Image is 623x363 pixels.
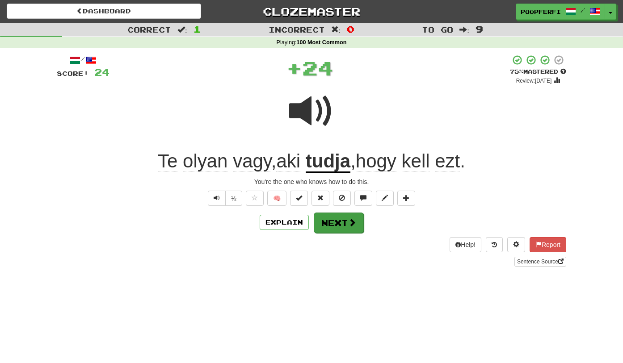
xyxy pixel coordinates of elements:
span: vagy [233,150,271,172]
span: 24 [94,67,109,78]
span: Te [158,150,177,172]
div: / [57,54,109,66]
button: Report [530,237,566,252]
span: Correct [127,25,171,34]
span: olyan [183,150,227,172]
button: ½ [225,191,242,206]
a: Sentence Source [514,257,566,267]
span: 9 [476,24,483,34]
button: Play sentence audio (ctl+space) [208,191,226,206]
button: Next [314,213,364,233]
span: : [331,26,341,33]
span: To go [422,25,453,34]
button: Round history (alt+y) [486,237,503,252]
button: Ignore sentence (alt+i) [333,191,351,206]
a: Dashboard [7,4,201,19]
button: Explain [260,215,309,230]
strong: 100 Most Common [296,39,346,46]
span: Score: [57,70,89,77]
span: : [177,26,187,33]
span: 1 [194,24,201,34]
button: Add to collection (alt+a) [397,191,415,206]
span: , . [350,150,465,172]
button: Favorite sentence (alt+f) [246,191,264,206]
button: Discuss sentence (alt+u) [354,191,372,206]
span: : [459,26,469,33]
button: Set this sentence to 100% Mastered (alt+m) [290,191,308,206]
a: poopferfi / [516,4,605,20]
button: Reset to 0% Mastered (alt+r) [311,191,329,206]
span: 75 % [510,68,523,75]
span: , [158,150,306,172]
a: Clozemaster [215,4,409,19]
small: Review: [DATE] [516,78,552,84]
u: tudja [306,150,350,173]
span: poopferfi [521,8,561,16]
span: kell [402,150,430,172]
span: hogy [356,150,396,172]
span: Incorrect [269,25,325,34]
span: aki [276,150,300,172]
div: Mastered [510,68,566,76]
div: You're the one who knows how to do this. [57,177,566,186]
button: Edit sentence (alt+d) [376,191,394,206]
span: ezt [435,150,460,172]
span: 0 [347,24,354,34]
span: / [581,7,585,13]
span: + [286,54,302,81]
span: 24 [302,57,333,79]
button: Help! [450,237,481,252]
button: 🧠 [267,191,286,206]
div: Text-to-speech controls [206,191,242,206]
